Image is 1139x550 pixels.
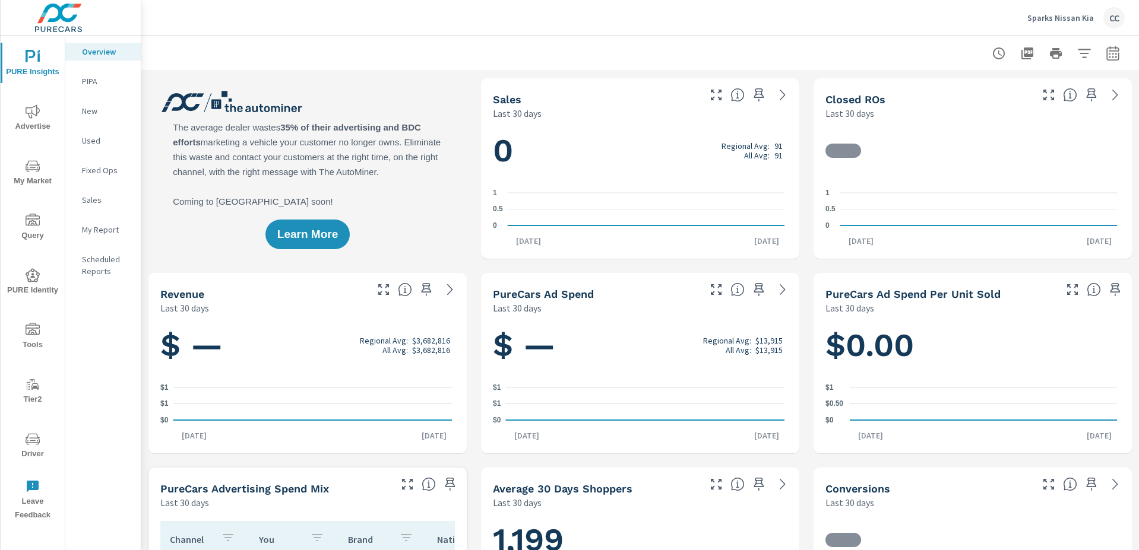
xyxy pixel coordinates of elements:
[412,336,450,345] p: $3,682,816
[1044,42,1068,65] button: Print Report
[82,194,131,206] p: Sales
[413,430,455,441] p: [DATE]
[825,482,890,495] h5: Conversions
[825,301,874,315] p: Last 30 days
[493,93,521,106] h5: Sales
[707,475,726,494] button: Make Fullscreen
[825,205,836,214] text: 0.5
[508,235,549,247] p: [DATE]
[1072,42,1096,65] button: Apply Filters
[1087,282,1101,297] span: Average cost of advertising per each vehicle sold at the dealer over the selected date range. The...
[259,533,300,545] p: You
[493,482,632,495] h5: Average 30 Days Shoppers
[493,106,542,120] p: Last 30 days
[1082,475,1101,494] span: Save this to your personalized report
[82,164,131,176] p: Fixed Ops
[755,336,783,345] p: $13,915
[749,280,768,299] span: Save this to your personalized report
[65,132,141,150] div: Used
[825,400,843,408] text: $0.50
[1101,42,1125,65] button: Select Date Range
[441,475,460,494] span: Save this to your personalized report
[437,533,479,545] p: National
[773,280,792,299] a: See more details in report
[493,325,787,365] h1: $ —
[746,235,787,247] p: [DATE]
[374,280,393,299] button: Make Fullscreen
[493,416,501,424] text: $0
[382,345,408,355] p: All Avg:
[1039,85,1058,104] button: Make Fullscreen
[160,416,169,424] text: $0
[417,280,436,299] span: Save this to your personalized report
[1103,7,1125,28] div: CC
[730,282,745,297] span: Total cost of media for all PureCars channels for the selected dealership group over the selected...
[4,104,61,133] span: Advertise
[412,345,450,355] p: $3,682,816
[4,159,61,188] span: My Market
[160,400,169,408] text: $1
[1,36,65,527] div: nav menu
[493,205,503,214] text: 0.5
[726,345,751,355] p: All Avg:
[4,479,61,522] span: Leave Feedback
[825,416,834,424] text: $0
[1039,475,1058,494] button: Make Fullscreen
[1027,12,1094,23] p: Sparks Nissan Kia
[730,88,745,102] span: Number of vehicles sold by the dealership over the selected date range. [Source: This data is sou...
[160,301,209,315] p: Last 30 days
[825,383,834,392] text: $1
[773,475,792,494] a: See more details in report
[840,235,882,247] p: [DATE]
[160,325,455,365] h1: $ —
[160,495,209,510] p: Last 30 days
[65,221,141,239] div: My Report
[1015,42,1039,65] button: "Export Report to PDF"
[173,430,215,441] p: [DATE]
[774,141,783,151] p: 91
[493,400,501,408] text: $1
[1078,430,1120,441] p: [DATE]
[82,253,131,277] p: Scheduled Reports
[493,131,787,171] h1: 0
[398,475,417,494] button: Make Fullscreen
[730,477,745,491] span: A rolling 30 day total of daily Shoppers on the dealership website, averaged over the selected da...
[744,151,770,160] p: All Avg:
[707,85,726,104] button: Make Fullscreen
[1106,85,1125,104] a: See more details in report
[4,214,61,243] span: Query
[170,533,211,545] p: Channel
[493,221,497,230] text: 0
[82,46,131,58] p: Overview
[398,282,412,297] span: Total sales revenue over the selected date range. [Source: This data is sourced from the dealer’s...
[65,191,141,209] div: Sales
[493,495,542,510] p: Last 30 days
[825,106,874,120] p: Last 30 days
[825,288,1001,300] h5: PureCars Ad Spend Per Unit Sold
[493,288,594,300] h5: PureCars Ad Spend
[277,229,338,240] span: Learn More
[774,151,783,160] p: 91
[82,75,131,87] p: PIPA
[160,288,204,300] h5: Revenue
[65,72,141,90] div: PIPA
[850,430,891,441] p: [DATE]
[65,250,141,280] div: Scheduled Reports
[82,135,131,147] p: Used
[65,43,141,61] div: Overview
[441,280,460,299] a: See more details in report
[825,189,830,197] text: 1
[65,161,141,179] div: Fixed Ops
[4,50,61,79] span: PURE Insights
[348,533,390,545] p: Brand
[722,141,770,151] p: Regional Avg:
[4,323,61,352] span: Tools
[773,85,792,104] a: See more details in report
[82,224,131,236] p: My Report
[160,482,329,495] h5: PureCars Advertising Spend Mix
[265,220,350,249] button: Learn More
[749,85,768,104] span: Save this to your personalized report
[422,477,436,491] span: This table looks at how you compare to the amount of budget you spend per channel as opposed to y...
[82,105,131,117] p: New
[1082,85,1101,104] span: Save this to your personalized report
